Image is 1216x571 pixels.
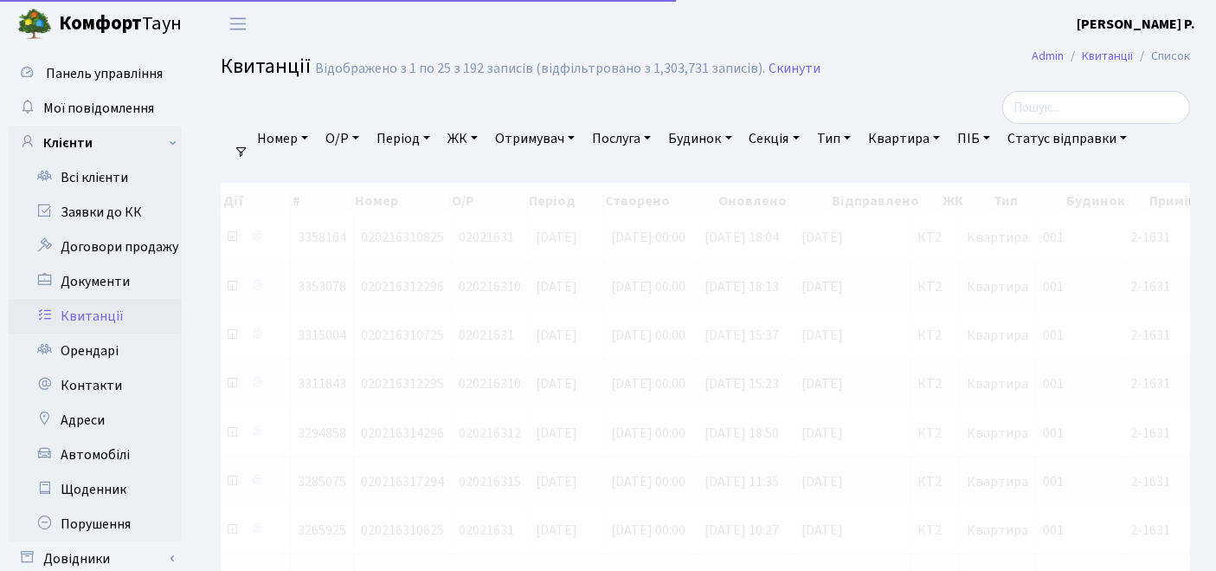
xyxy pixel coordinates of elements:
a: О/Р [318,124,366,153]
a: Порушення [9,507,182,542]
a: Заявки до КК [9,195,182,230]
a: Квартира [861,124,947,153]
a: Панель управління [9,56,182,91]
span: Квитанції [221,51,311,81]
a: Admin [1032,47,1064,65]
a: Автомобілі [9,438,182,472]
a: Документи [9,264,182,299]
a: Клієнти [9,126,182,160]
a: Квитанції [9,299,182,334]
a: Всі клієнти [9,160,182,195]
button: Переключити навігацію [216,10,260,38]
a: Адреси [9,403,182,438]
img: logo.png [17,7,52,42]
a: [PERSON_NAME] Р. [1077,14,1195,35]
a: Договори продажу [9,230,182,264]
b: Комфорт [59,10,142,37]
a: Будинок [661,124,738,153]
a: Щоденник [9,472,182,507]
a: Контакти [9,368,182,403]
input: Пошук... [1002,91,1190,124]
a: Статус відправки [1000,124,1134,153]
a: Номер [250,124,315,153]
nav: breadcrumb [1006,38,1216,75]
a: Квитанції [1082,47,1133,65]
a: Період [370,124,437,153]
li: Список [1133,47,1190,66]
a: ПІБ [950,124,997,153]
a: Орендарі [9,334,182,368]
span: Таун [59,10,182,39]
span: Мої повідомлення [43,99,154,118]
a: Послуга [585,124,658,153]
div: Відображено з 1 по 25 з 192 записів (відфільтровано з 1,303,731 записів). [315,61,765,77]
a: Мої повідомлення [9,91,182,126]
span: Панель управління [46,64,163,83]
a: Тип [810,124,858,153]
a: Отримувач [488,124,582,153]
a: ЖК [441,124,485,153]
b: [PERSON_NAME] Р. [1077,15,1195,34]
a: Секція [743,124,807,153]
a: Скинути [769,61,820,77]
